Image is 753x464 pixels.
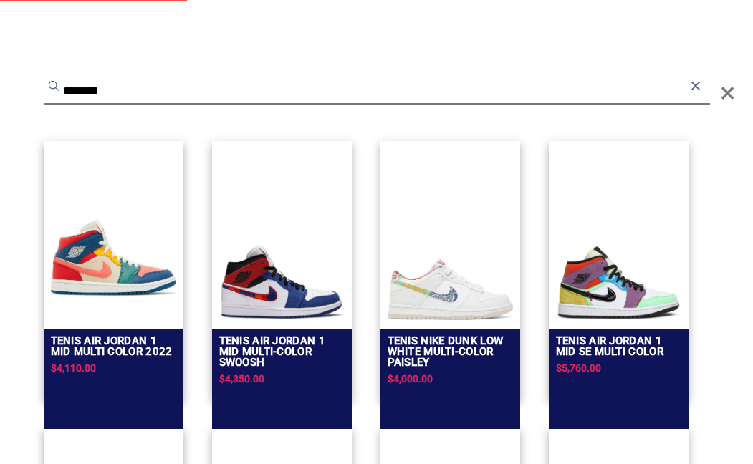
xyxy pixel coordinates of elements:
[51,362,96,374] span: $4,110.00
[720,72,735,115] span: Close Overlay
[219,373,264,385] span: $4,350.00
[388,259,513,319] img: Tenis Nike Dunk Low White Multi-color Paisley
[219,243,345,320] img: Tenis Air Jordan 1 Mid Multi-color Swoosh
[388,373,433,385] span: $4,000.00
[556,336,681,357] h2: Tenis Air Jordan 1 Mid Se Multi Color
[556,244,681,320] img: Tenis Air Jordan 1 Mid Se Multi Color
[689,79,703,93] button: Reset
[556,362,601,374] span: $5,760.00
[51,336,176,357] h2: Tenis Air Jordan 1 Mid Multi Color 2022
[47,79,61,93] button: Submit
[212,141,352,399] a: Tenis Air Jordan 1 Mid Multi-color Swoosh Tenis Air Jordan 1 Mid Multi-color Swoosh$4,350.00
[388,336,513,368] h2: Tenis Nike Dunk Low White Multi-color Paisley
[380,141,520,399] a: Tenis Nike Dunk Low White Multi-color PaisleyTenis Nike Dunk Low White Multi-color Paisley$4,000.00
[549,141,689,399] a: Tenis Air Jordan 1 Mid Se Multi ColorTenis Air Jordan 1 Mid Se Multi Color$5,760.00
[219,336,345,368] h2: Tenis Air Jordan 1 Mid Multi-color Swoosh
[51,195,176,320] img: Tenis Air Jordan 1 Mid Multi Color 2022
[44,141,183,399] a: Tenis Air Jordan 1 Mid Multi Color 2022Tenis Air Jordan 1 Mid Multi Color 2022$4,110.00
